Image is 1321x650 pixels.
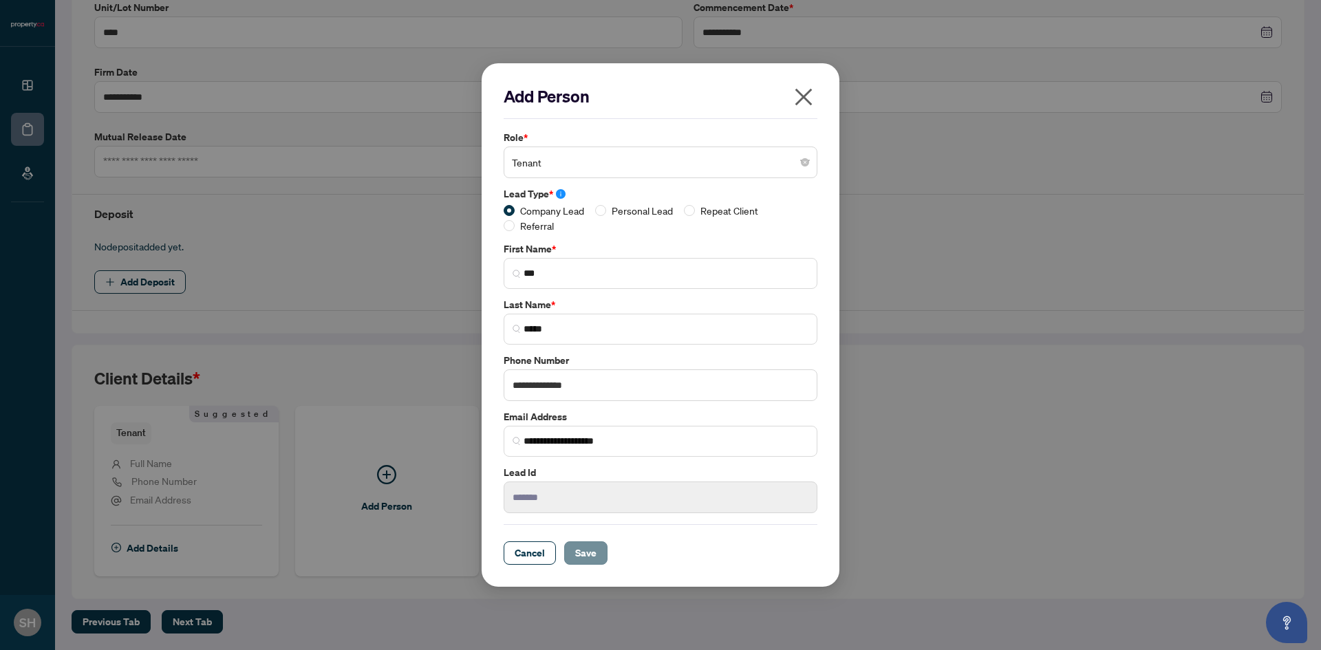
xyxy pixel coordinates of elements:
[556,189,566,199] span: info-circle
[513,270,521,278] img: search_icon
[1266,602,1307,643] button: Open asap
[504,130,817,145] label: Role
[513,325,521,333] img: search_icon
[801,158,809,166] span: close-circle
[513,437,521,445] img: search_icon
[515,203,590,218] span: Company Lead
[695,203,764,218] span: Repeat Client
[575,542,597,564] span: Save
[504,186,817,202] label: Lead Type
[606,203,678,218] span: Personal Lead
[504,409,817,424] label: Email Address
[512,149,809,175] span: Tenant
[504,353,817,368] label: Phone Number
[564,541,608,565] button: Save
[504,541,556,565] button: Cancel
[504,297,817,312] label: Last Name
[515,218,559,233] span: Referral
[793,86,815,108] span: close
[504,465,817,480] label: Lead Id
[504,85,817,107] h2: Add Person
[515,542,545,564] span: Cancel
[504,241,817,257] label: First Name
